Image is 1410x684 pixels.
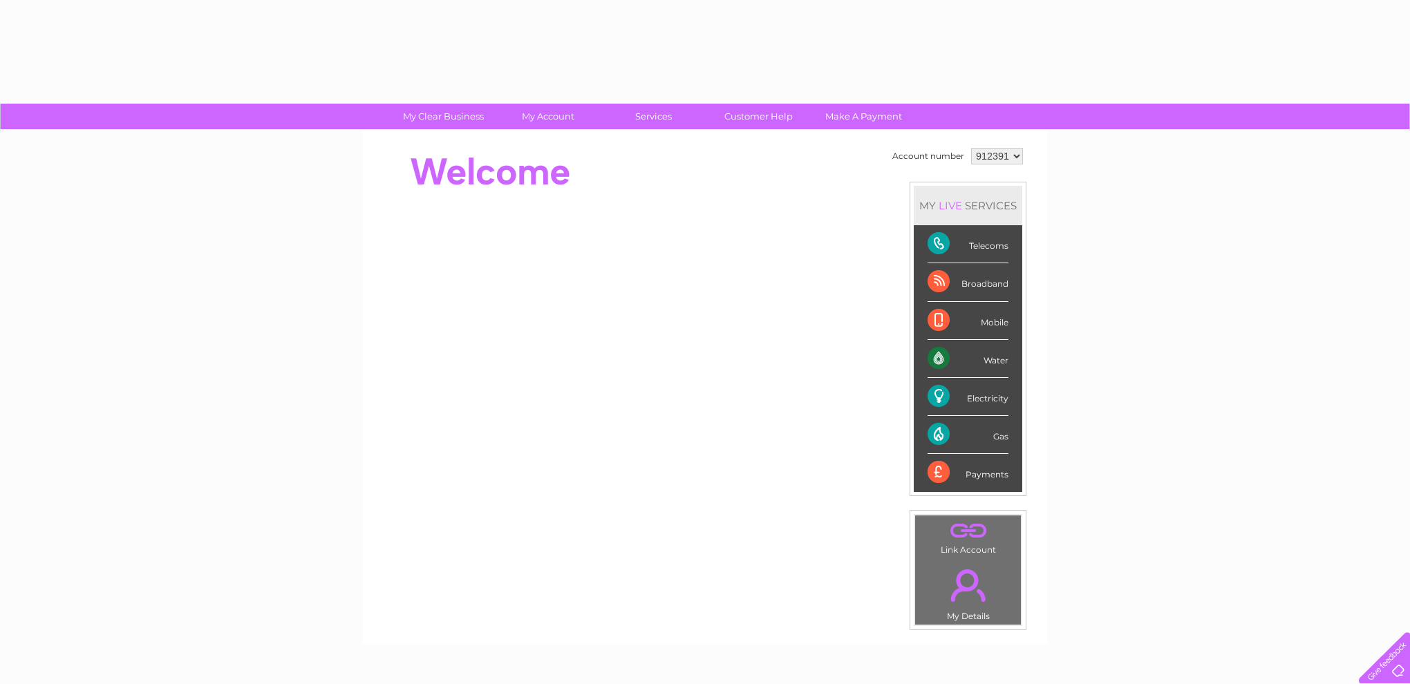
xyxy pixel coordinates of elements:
[889,144,968,168] td: Account number
[491,104,605,129] a: My Account
[928,378,1008,416] div: Electricity
[807,104,921,129] a: Make A Payment
[928,225,1008,263] div: Telecoms
[914,515,1022,558] td: Link Account
[928,416,1008,454] div: Gas
[928,454,1008,491] div: Payments
[702,104,816,129] a: Customer Help
[919,561,1017,609] a: .
[596,104,711,129] a: Services
[928,340,1008,378] div: Water
[919,519,1017,543] a: .
[914,558,1022,625] td: My Details
[386,104,500,129] a: My Clear Business
[928,263,1008,301] div: Broadband
[914,186,1022,225] div: MY SERVICES
[936,199,965,212] div: LIVE
[928,302,1008,340] div: Mobile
